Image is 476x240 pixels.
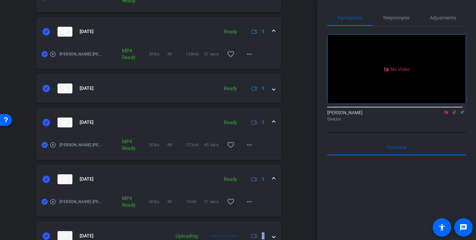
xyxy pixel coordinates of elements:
[262,232,264,239] span: 1
[383,16,410,20] span: Teleprompter
[58,174,72,184] img: thumb-nail
[220,119,240,126] div: Ready
[80,119,94,126] span: [DATE]
[149,198,167,205] span: 30fps
[149,142,167,148] span: 30fps
[36,165,281,194] mat-expansion-panel-header: thumb-nail[DATE]Ready1
[80,28,94,35] span: [DATE]
[186,198,204,205] span: 73mb
[245,198,253,206] mat-icon: more_horiz
[167,51,186,57] span: 4K
[438,223,446,231] mat-icon: accessibility
[245,141,253,149] mat-icon: more_horiz
[186,51,204,57] span: 138mb
[204,198,223,205] span: 21 secs
[337,16,363,20] span: Participants
[327,109,466,122] div: [PERSON_NAME]
[167,198,186,205] span: 4K
[204,51,223,57] span: 51 secs
[58,27,72,37] img: thumb-nail
[227,198,235,206] mat-icon: favorite_border
[80,176,94,183] span: [DATE]
[50,198,56,205] mat-icon: play_circle_outline
[36,137,281,160] div: thumb-nail[DATE]Ready1
[119,138,133,152] div: MP4 Ready
[387,145,406,150] span: Everyone
[390,66,410,72] span: No Video
[227,50,235,58] mat-icon: favorite_border
[50,142,56,148] mat-icon: play_circle_outline
[459,223,467,231] mat-icon: message
[80,232,94,239] span: [DATE]
[220,176,240,183] div: Ready
[58,84,72,93] img: thumb-nail
[59,142,102,148] span: [PERSON_NAME] [PERSON_NAME]-R2 Finkit-T2 S1 tk 1-2025-09-24-11-39-46-381-0
[119,195,133,208] div: MP4 Ready
[220,85,240,92] div: Ready
[245,50,253,58] mat-icon: more_horiz
[262,176,264,183] span: 1
[172,232,201,240] div: Uploading
[204,142,223,148] span: 45 secs
[327,116,466,122] div: Director
[262,28,264,35] span: 1
[167,142,186,148] span: 4K
[430,16,456,20] span: Adjustments
[36,46,281,69] div: thumb-nail[DATE]Ready1
[186,142,204,148] span: 123mb
[36,17,281,46] mat-expansion-panel-header: thumb-nail[DATE]Ready1
[119,48,133,61] div: MP4 Ready
[36,74,281,103] mat-expansion-panel-header: thumb-nail[DATE]Ready1
[80,85,94,92] span: [DATE]
[36,108,281,137] mat-expansion-panel-header: thumb-nail[DATE]Ready1
[262,119,264,126] span: 1
[149,51,167,57] span: 30fps
[227,141,235,149] mat-icon: favorite_border
[59,198,102,205] span: [PERSON_NAME] [PERSON_NAME]-R2 Finkit-Thumbs-2025-09-24-11-25-17-335-0
[59,51,102,57] span: [PERSON_NAME] [PERSON_NAME]-R2 Finkit-T2 S2 tk 1-2025-09-24-11-42-04-065-0
[36,194,281,217] div: thumb-nail[DATE]Ready1
[262,85,264,92] span: 1
[220,28,240,36] div: Ready
[50,51,56,57] mat-icon: play_circle_outline
[58,118,72,127] img: thumb-nail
